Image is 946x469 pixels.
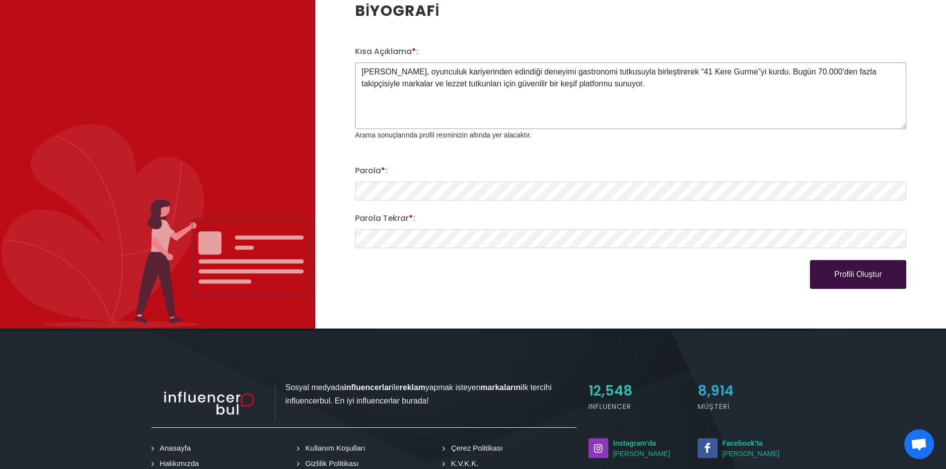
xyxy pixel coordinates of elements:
[723,439,763,447] strong: Facebook'ta
[588,402,686,412] h5: Influencer
[698,438,795,459] a: Facebook'ta[PERSON_NAME]
[613,439,656,447] strong: Instagram'da
[588,438,686,459] a: Instagram'da[PERSON_NAME]
[400,383,426,392] strong: reklam
[588,381,633,401] span: 12,548
[344,383,392,392] strong: influencerlar
[698,381,733,401] span: 8,914
[355,165,387,177] label: Parola :
[698,402,795,412] h5: Müşteri
[698,438,795,459] small: [PERSON_NAME]
[355,46,418,58] label: Kısa Açıklama :
[154,443,193,454] a: Anasayfa
[481,383,521,392] strong: markaların
[299,443,367,454] a: Kullanım Koşulları
[151,381,577,407] p: Sosyal medyada ile yapmak isteyen ilk tercihi influencerbul. En iyi influencerlar burada!
[445,443,504,454] a: Çerez Politikası
[355,131,532,139] small: Arama sonuçlarında profil resminizin altında yer alacaktır.
[810,260,906,289] button: Profili Oluştur
[355,212,415,224] label: Parola Tekrar :
[588,438,686,459] small: [PERSON_NAME]
[151,385,276,421] img: influencer_light.png
[904,429,934,459] div: Açık sohbet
